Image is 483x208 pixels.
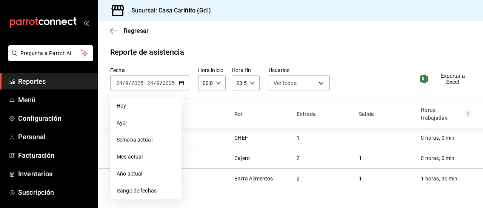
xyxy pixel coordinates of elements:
input: -- [156,80,160,86]
div: Cell [104,151,166,165]
span: Facturación [18,150,92,160]
div: HeadCell [415,103,477,125]
svg: El total de horas trabajadas por usuario es el resultado de la suma redondeada del registro de ho... [465,111,471,117]
span: Inventarios [18,169,92,179]
span: Pregunta a Parrot AI [20,49,81,57]
span: Hoy [117,102,175,110]
div: Cell [291,131,306,145]
span: Configuración [18,113,92,123]
div: Row [98,128,483,148]
div: Head [98,100,483,128]
div: Cell [415,131,460,145]
span: Menú [18,95,92,105]
div: Cell [353,172,368,186]
div: Cell [228,151,256,165]
span: Semana actual [117,136,175,144]
button: Exportar a Excel [421,73,471,85]
span: Reportes [18,76,92,86]
div: Row [98,169,483,189]
span: Personal [18,132,92,142]
div: HeadCell [228,107,291,121]
div: Container [98,100,483,189]
div: Cell [353,131,366,145]
div: Cell [291,172,306,186]
input: -- [125,80,129,86]
input: ---- [162,80,175,86]
span: Ayer [117,119,175,127]
div: Cell [415,172,463,186]
label: Hora inicio [198,68,226,73]
span: / [154,80,156,86]
div: Row [98,148,483,169]
span: Año actual [117,170,175,178]
span: Rango de fechas [117,187,175,195]
div: HeadCell [353,107,415,121]
input: ---- [131,80,144,86]
div: Cell [291,151,306,165]
span: / [123,80,125,86]
button: Regresar [110,27,149,34]
span: Regresar [124,27,149,34]
div: CHEF [234,134,248,142]
button: Pregunta a Parrot AI [8,45,93,61]
div: HeadCell [291,107,353,121]
h3: Sucursal: Casa Cariñito (Gdl) [125,6,211,15]
div: Cell [228,172,279,186]
span: Ver todos [274,79,297,87]
div: Cell [104,131,166,145]
div: Cell [415,151,460,165]
span: / [129,80,131,86]
label: Fecha [110,68,189,73]
div: Cell [228,131,254,145]
div: Cajero [234,154,250,162]
button: open_drawer_menu [83,20,89,26]
a: Pregunta a Parrot AI [5,55,93,63]
span: / [160,80,162,86]
div: Reporte de asistencia [110,46,184,58]
div: HeadCell [104,107,228,121]
div: Barra Alimentos [234,175,273,183]
div: Cell [353,151,368,165]
span: Suscripción [18,187,92,197]
div: Cell [104,172,166,186]
span: Mes actual [117,153,175,161]
span: - [145,80,146,86]
input: -- [116,80,123,86]
label: Usuarios [269,68,330,73]
input: -- [147,80,154,86]
label: Hora fin [232,68,259,73]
